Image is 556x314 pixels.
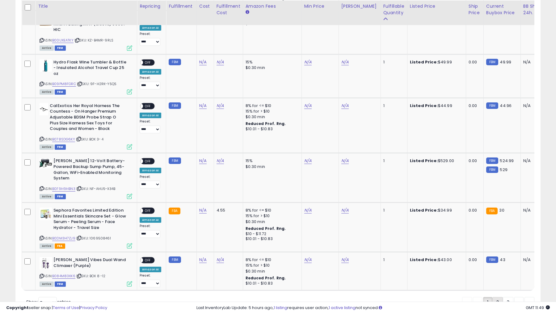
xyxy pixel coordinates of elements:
div: Fulfillable Quantity [383,3,405,16]
div: 1 [383,257,402,263]
span: 2025-09-18 11:49 GMT [526,305,550,311]
a: N/A [341,207,349,213]
a: N/A [304,158,312,164]
div: $0.30 min [246,219,297,225]
a: N/A [199,59,207,65]
div: Amazon AI [140,217,161,223]
span: FBA [55,243,65,249]
div: N/A [523,103,544,109]
small: FBM [486,59,498,65]
a: N/A [199,103,207,109]
div: $10.01 - $10.83 [246,127,297,132]
div: 8% for <= $10 [246,257,297,263]
a: 1 active listing [329,305,356,311]
div: 15% [246,158,297,164]
a: Privacy Policy [80,305,107,311]
div: 15% for > $10 [246,109,297,114]
div: Repricing [140,3,163,10]
div: $49.99 [410,59,461,65]
div: Fulfillment Cost [217,3,240,16]
a: B09PM8FGRC [52,81,76,87]
div: 15% for > $10 [246,263,297,268]
a: B00UXEATKY [52,38,74,43]
div: 8% for <= $10 [246,103,297,109]
span: FBM [55,45,66,51]
div: 15% for > $10 [246,213,297,219]
div: 1 [383,158,402,164]
a: N/A [341,158,349,164]
a: Terms of Use [53,305,79,311]
b: Listed Price: [410,59,438,65]
a: 1 [483,297,492,308]
div: Amazon Fees [246,3,299,10]
div: Preset: [140,224,161,238]
a: B084M83XK6 [52,273,75,279]
small: FBM [169,102,181,109]
span: All listings currently available for purchase on Amazon [40,243,54,249]
div: Preset: [140,175,161,189]
b: CalExotics Her Royal Harness The Countess - On Hanger Premium Adjustable BDSM Probe Strap O Plus ... [50,103,125,133]
small: Amazon Fees. [246,10,249,15]
a: N/A [341,257,349,263]
small: FBM [169,256,181,263]
span: Show: entries [26,299,71,305]
div: Preset: [140,76,161,90]
div: $0.30 min [246,65,297,71]
span: All listings currently available for purchase on Amazon [40,89,54,95]
div: 0.00 [469,59,479,65]
a: N/A [341,59,349,65]
span: FBM [55,144,66,150]
div: N/A [523,158,544,164]
div: Amazon AI [140,25,161,31]
div: Preset: [140,273,161,287]
div: ASIN: [40,103,132,149]
a: N/A [217,158,224,164]
b: [PERSON_NAME] Vibes Dual Wand Climaxer (Purple) [53,257,128,270]
div: Fulfillment [169,3,194,10]
a: 2 [492,297,503,308]
div: [PERSON_NAME] [341,3,378,10]
b: Reduced Prof. Rng. [246,226,286,231]
span: | SKU: BOX 3- 4 [76,137,104,142]
small: FBM [486,256,498,263]
div: seller snap | | [6,305,107,311]
a: N/A [199,257,207,263]
span: OFF [143,159,153,164]
div: Listed Price [410,3,463,10]
a: N/A [304,103,312,109]
a: B0F9H9HBN3 [52,186,75,191]
div: $529.00 [410,158,461,164]
div: 4.55 [217,208,238,213]
img: 31dkJZVOm3L._SL40_.jpg [40,103,48,115]
span: | SKU: KZ-B4MR-9RLS [74,38,113,43]
span: FBM [55,282,66,287]
span: FBM [55,89,66,95]
div: Title [38,3,134,10]
img: 41uIXfgS6uL._SL40_.jpg [40,208,52,220]
img: 41Lx-1r2SPL._SL40_.jpg [40,158,52,168]
span: | SKU: 1069508461 [76,236,111,241]
span: All listings currently available for purchase on Amazon [40,45,54,51]
span: 529 [500,167,507,173]
a: N/A [304,207,312,213]
div: 0.00 [469,103,479,109]
span: All listings currently available for purchase on Amazon [40,282,54,287]
div: Amazon AI [140,168,161,173]
div: Current Buybox Price [486,3,518,16]
span: OFF [143,60,153,65]
span: All listings currently available for purchase on Amazon [40,144,54,150]
div: 0.00 [469,158,479,164]
small: FBM [486,102,498,109]
span: 44.96 [500,103,512,109]
b: Listed Price: [410,103,438,109]
a: N/A [304,257,312,263]
a: N/A [217,257,224,263]
span: › [518,299,520,305]
a: N/A [199,158,207,164]
span: | SKU: BOX 8 -12 [76,273,106,278]
img: 41mnYQohQiL._SL40_.jpg [40,257,52,269]
span: | SKU: NF-AHU5-X34B [76,186,115,191]
div: ASIN: [40,208,132,248]
span: OFF [143,208,153,213]
b: Reduced Prof. Rng. [246,121,286,126]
